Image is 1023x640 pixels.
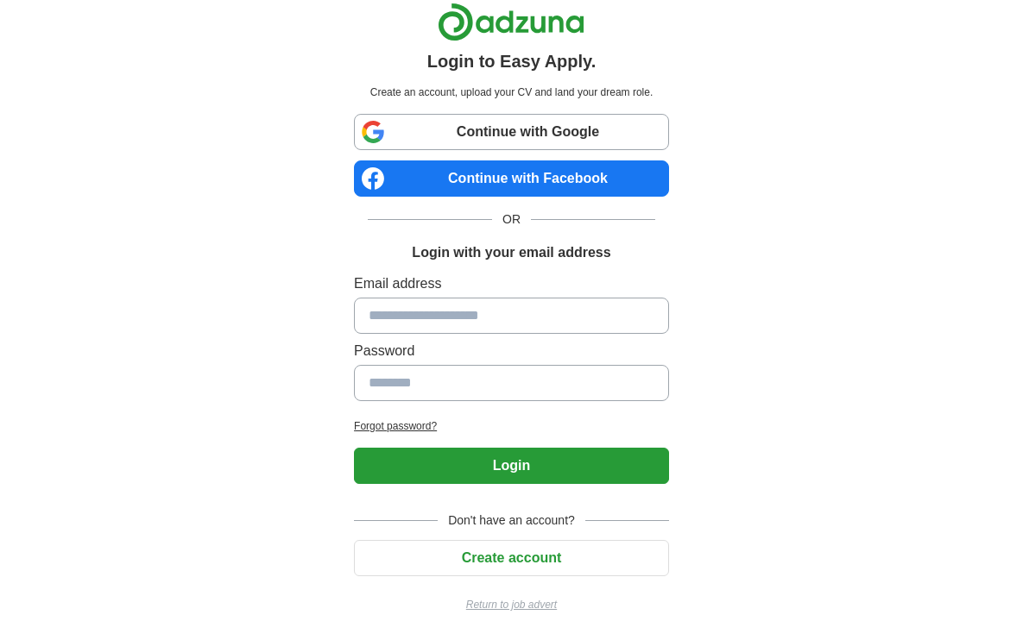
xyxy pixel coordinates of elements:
a: Forgot password? [354,418,669,434]
h1: Login with your email address [412,242,610,263]
span: OR [492,210,531,229]
button: Login [354,448,669,484]
a: Create account [354,550,669,565]
span: Don't have an account? [438,511,585,530]
a: Return to job advert [354,597,669,612]
label: Password [354,341,669,361]
button: Create account [354,540,669,576]
img: Adzuna logo [438,3,584,41]
a: Continue with Google [354,114,669,150]
label: Email address [354,273,669,294]
p: Create an account, upload your CV and land your dream role. [357,85,666,100]
h1: Login to Easy Apply. [427,48,597,74]
a: Continue with Facebook [354,160,669,197]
